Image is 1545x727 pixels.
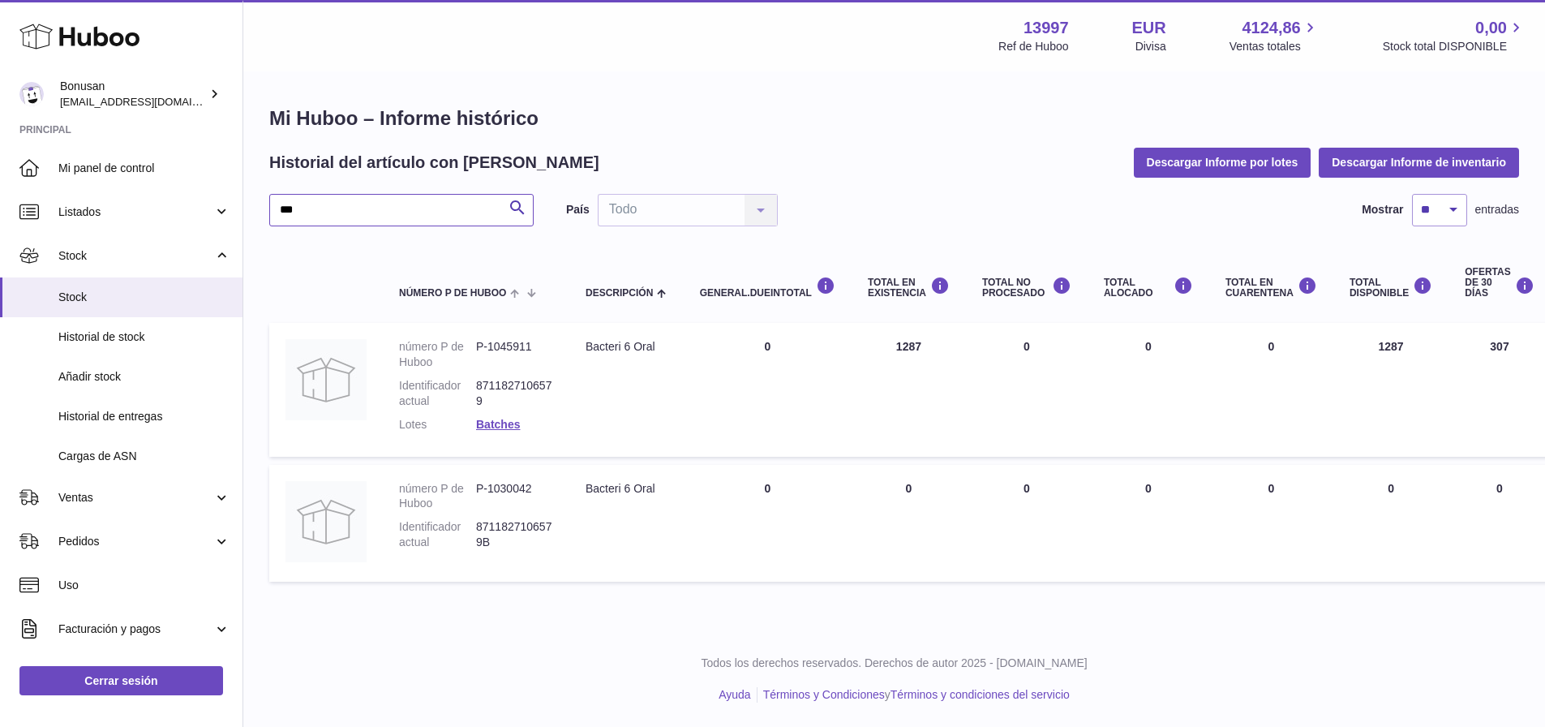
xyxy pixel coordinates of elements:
[719,688,750,701] a: Ayuda
[58,578,230,593] span: Uso
[684,465,852,583] td: 0
[1132,17,1166,39] strong: EUR
[1104,277,1193,299] div: Total ALOCADO
[58,248,213,264] span: Stock
[1383,39,1526,54] span: Stock total DISPONIBLE
[1333,323,1448,456] td: 1287
[1230,39,1320,54] span: Ventas totales
[1268,340,1275,353] span: 0
[58,409,230,424] span: Historial de entregas
[998,39,1068,54] div: Ref de Huboo
[476,519,553,550] dd: 8711827106579B
[852,323,966,456] td: 1287
[19,666,223,695] a: Cerrar sesión
[476,481,553,512] dd: P-1030042
[1088,323,1209,456] td: 0
[58,449,230,464] span: Cargas de ASN
[1230,17,1320,54] a: 4124,86 Ventas totales
[399,481,476,512] dt: número P de Huboo
[586,339,667,355] div: Bacteri 6 Oral
[1225,277,1317,299] div: Total en CUARENTENA
[58,622,213,637] span: Facturación y pagos
[399,519,476,550] dt: Identificador actual
[58,369,230,385] span: Añadir stock
[891,688,1070,701] a: Términos y condiciones del servicio
[476,418,520,431] a: Batches
[852,465,966,583] td: 0
[285,339,367,420] img: product image
[399,378,476,409] dt: Identificador actual
[58,161,230,176] span: Mi panel de control
[757,687,1070,703] li: y
[399,288,506,299] span: número P de Huboo
[476,339,553,370] dd: P-1045911
[868,277,950,299] div: Total en EXISTENCIA
[399,339,476,370] dt: número P de Huboo
[966,465,1088,583] td: 0
[966,323,1088,456] td: 0
[1350,277,1432,299] div: Total DISPONIBLE
[269,105,1519,131] h1: Mi Huboo – Informe histórico
[1135,39,1166,54] div: Divisa
[285,481,367,562] img: product image
[1088,465,1209,583] td: 0
[566,202,590,217] label: País
[1475,202,1519,217] span: entradas
[1465,267,1534,299] div: OFERTAS DE 30 DÍAS
[700,277,835,299] div: general.dueInTotal
[1319,148,1519,177] button: Descargar Informe de inventario
[684,323,852,456] td: 0
[1268,482,1275,495] span: 0
[58,490,213,505] span: Ventas
[256,656,1532,671] p: Todos los derechos reservados. Derechos de autor 2025 - [DOMAIN_NAME]
[269,152,599,174] h2: Historial del artículo con [PERSON_NAME]
[58,329,230,345] span: Historial de stock
[586,288,653,299] span: Descripción
[763,688,885,701] a: Términos y Condiciones
[60,79,206,110] div: Bonusan
[1333,465,1448,583] td: 0
[1242,17,1300,39] span: 4124,86
[19,82,44,106] img: info@bonusan.es
[982,277,1071,299] div: Total NO PROCESADO
[586,481,667,497] div: Bacteri 6 Oral
[58,534,213,549] span: Pedidos
[1134,148,1311,177] button: Descargar Informe por lotes
[1383,17,1526,54] a: 0,00 Stock total DISPONIBLE
[1362,202,1403,217] label: Mostrar
[58,290,230,305] span: Stock
[1024,17,1069,39] strong: 13997
[58,204,213,220] span: Listados
[60,95,238,108] span: [EMAIL_ADDRESS][DOMAIN_NAME]
[476,378,553,409] dd: 8711827106579
[399,417,476,432] dt: Lotes
[1475,17,1507,39] span: 0,00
